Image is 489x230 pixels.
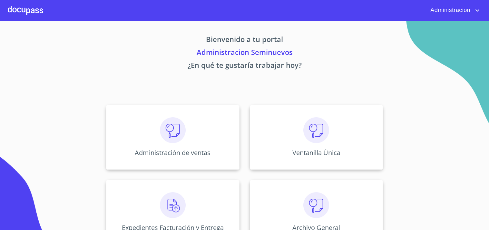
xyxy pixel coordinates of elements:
[160,192,186,218] img: carga.png
[425,5,481,16] button: account of current user
[46,47,443,60] p: Administracion Seminuevos
[46,60,443,73] p: ¿En qué te gustaría trabajar hoy?
[303,192,329,218] img: consulta.png
[46,34,443,47] p: Bienvenido a tu portal
[135,148,210,157] p: Administración de ventas
[160,117,186,143] img: consulta.png
[303,117,329,143] img: consulta.png
[292,148,340,157] p: Ventanilla Única
[425,5,474,16] span: Administracion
